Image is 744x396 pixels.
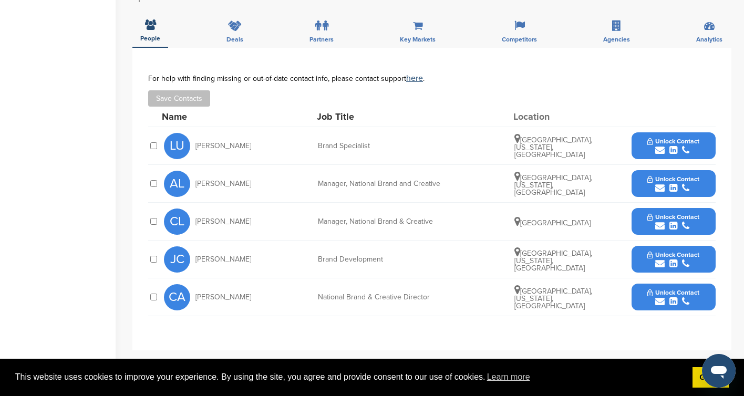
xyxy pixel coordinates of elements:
[140,35,160,41] span: People
[195,256,251,263] span: [PERSON_NAME]
[647,138,699,145] span: Unlock Contact
[603,36,630,43] span: Agencies
[164,171,190,197] span: AL
[647,213,699,221] span: Unlock Contact
[309,36,334,43] span: Partners
[514,287,592,310] span: [GEOGRAPHIC_DATA], [US_STATE], [GEOGRAPHIC_DATA]
[635,168,712,200] button: Unlock Contact
[514,136,592,159] span: [GEOGRAPHIC_DATA], [US_STATE], [GEOGRAPHIC_DATA]
[696,36,722,43] span: Analytics
[485,369,532,385] a: learn more about cookies
[647,251,699,258] span: Unlock Contact
[148,90,210,107] button: Save Contacts
[514,173,592,197] span: [GEOGRAPHIC_DATA], [US_STATE], [GEOGRAPHIC_DATA]
[164,209,190,235] span: CL
[15,369,684,385] span: This website uses cookies to improve your experience. By using the site, you agree and provide co...
[318,256,476,263] div: Brand Development
[318,142,476,150] div: Brand Specialist
[226,36,243,43] span: Deals
[195,294,251,301] span: [PERSON_NAME]
[164,133,190,159] span: LU
[502,36,537,43] span: Competitors
[400,36,436,43] span: Key Markets
[635,206,712,237] button: Unlock Contact
[164,284,190,310] span: CA
[514,218,591,227] span: [GEOGRAPHIC_DATA]
[164,246,190,273] span: JC
[635,282,712,313] button: Unlock Contact
[317,112,474,121] div: Job Title
[148,74,716,82] div: For help with finding missing or out-of-date contact info, please contact support .
[318,180,476,187] div: Manager, National Brand and Creative
[647,289,699,296] span: Unlock Contact
[693,367,729,388] a: dismiss cookie message
[162,112,277,121] div: Name
[195,180,251,187] span: [PERSON_NAME]
[647,175,699,183] span: Unlock Contact
[195,142,251,150] span: [PERSON_NAME]
[635,130,712,162] button: Unlock Contact
[635,244,712,275] button: Unlock Contact
[406,73,423,84] a: here
[318,294,476,301] div: National Brand & Creative Director
[195,218,251,225] span: [PERSON_NAME]
[702,354,736,388] iframe: Button to launch messaging window, conversation in progress
[514,249,592,273] span: [GEOGRAPHIC_DATA], [US_STATE], [GEOGRAPHIC_DATA]
[318,218,476,225] div: Manager, National Brand & Creative
[513,112,592,121] div: Location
